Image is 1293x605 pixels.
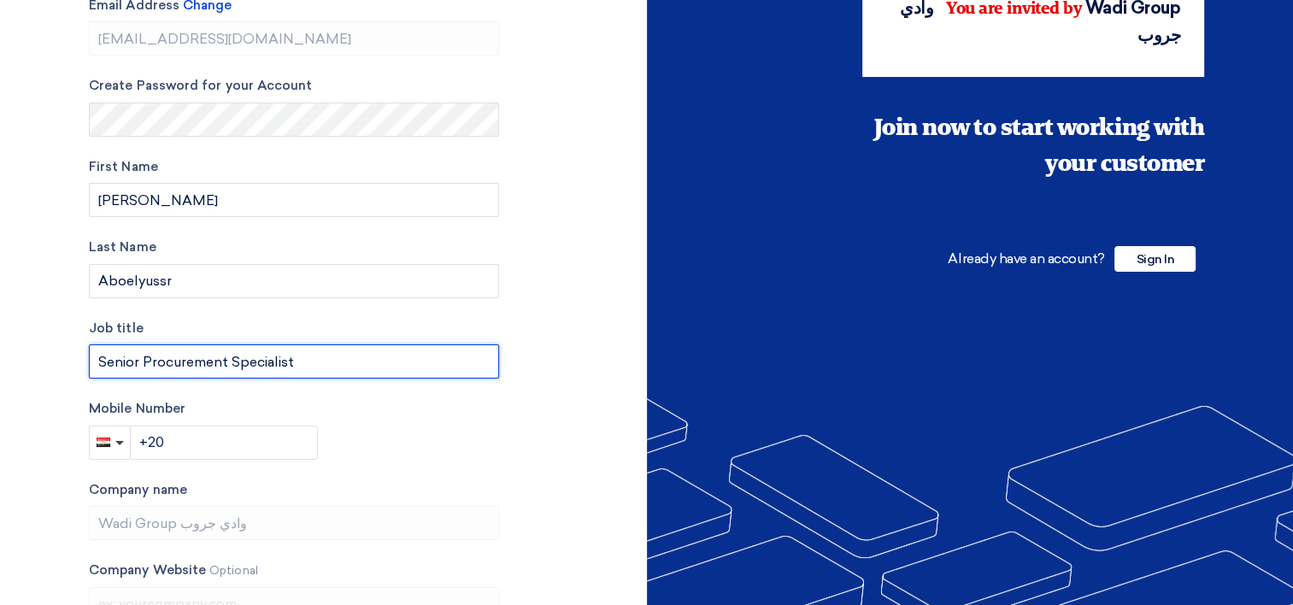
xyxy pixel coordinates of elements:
label: Create Password for your Account [89,76,499,96]
label: Mobile Number [89,399,499,419]
input: Enter phone number... [131,426,318,460]
span: Sign In [1114,246,1196,272]
span: You are invited by [946,1,1081,18]
a: Sign In [1114,250,1196,267]
span: Already have an account? [948,250,1104,267]
input: Enter your first name... [89,183,499,217]
label: First Name [89,157,499,177]
label: Last Name [89,238,499,257]
input: Last Name... [89,264,499,298]
input: Enter your business email... [89,21,499,56]
label: Company name [89,480,499,500]
input: Enter your job title... [89,344,499,379]
input: Enter your company name... [89,506,499,540]
span: Optional [209,564,258,577]
label: Company Website [89,561,499,580]
label: Job title [89,319,499,338]
div: Join now to start working with your customer [862,111,1204,183]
